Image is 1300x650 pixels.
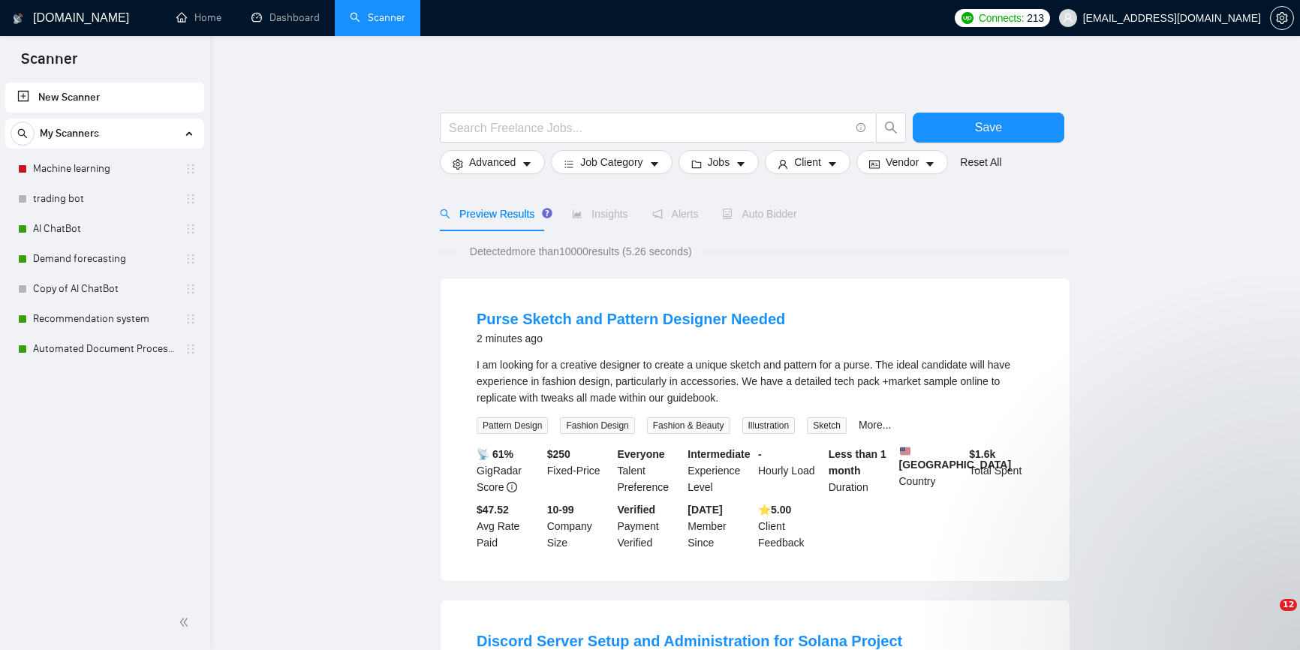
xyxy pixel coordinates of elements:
[17,83,192,113] a: New Scanner
[856,123,866,133] span: info-circle
[856,150,948,174] button: idcardVendorcaret-down
[551,150,672,174] button: barsJob Categorycaret-down
[477,417,548,434] span: Pattern Design
[1280,599,1297,611] span: 12
[33,304,176,334] a: Recommendation system
[522,158,532,170] span: caret-down
[185,313,197,325] span: holder
[652,209,663,219] span: notification
[896,446,967,495] div: Country
[960,154,1001,170] a: Reset All
[1063,13,1073,23] span: user
[453,158,463,170] span: setting
[507,482,517,492] span: info-circle
[11,122,35,146] button: search
[708,154,730,170] span: Jobs
[185,163,197,175] span: holder
[33,184,176,214] a: trading bot
[185,343,197,355] span: holder
[477,633,902,649] a: Discord Server Setup and Administration for Solana Project
[685,446,755,495] div: Experience Level
[925,158,935,170] span: caret-down
[580,154,642,170] span: Job Category
[547,504,574,516] b: 10-99
[1270,12,1294,24] a: setting
[615,446,685,495] div: Talent Preference
[899,446,1012,471] b: [GEOGRAPHIC_DATA]
[794,154,821,170] span: Client
[33,244,176,274] a: Demand forecasting
[969,448,995,460] b: $ 1.6k
[966,446,1037,495] div: Total Spent
[176,11,221,24] a: homeHome
[572,208,627,220] span: Insights
[540,206,554,220] div: Tooltip anchor
[877,121,905,134] span: search
[736,158,746,170] span: caret-down
[1027,10,1043,26] span: 213
[33,214,176,244] a: AI ChatBot
[647,417,730,434] span: Fashion & Beauty
[826,446,896,495] div: Duration
[449,119,850,137] input: Search Freelance Jobs...
[477,330,785,348] div: 2 minutes ago
[685,501,755,551] div: Member Since
[688,504,722,516] b: [DATE]
[185,283,197,295] span: holder
[544,501,615,551] div: Company Size
[886,154,919,170] span: Vendor
[477,311,785,327] a: Purse Sketch and Pattern Designer Needed
[40,119,99,149] span: My Scanners
[1270,6,1294,30] button: setting
[615,501,685,551] div: Payment Verified
[722,208,796,220] span: Auto Bidder
[1249,599,1285,635] iframe: Intercom live chat
[547,448,570,460] b: $ 250
[33,274,176,304] a: Copy of AI ChatBot
[869,158,880,170] span: idcard
[440,209,450,219] span: search
[1271,12,1293,24] span: setting
[900,446,910,456] img: 🇺🇸
[758,504,791,516] b: ⭐️ 5.00
[778,158,788,170] span: user
[33,154,176,184] a: Machine learning
[829,448,886,477] b: Less than 1 month
[544,446,615,495] div: Fixed-Price
[9,48,89,80] span: Scanner
[440,150,545,174] button: settingAdvancedcaret-down
[859,419,892,431] a: More...
[477,448,513,460] b: 📡 61%
[876,113,906,143] button: search
[691,158,702,170] span: folder
[185,223,197,235] span: holder
[477,357,1034,406] div: I am looking for a creative designer to create a unique sketch and pattern for a purse. The ideal...
[474,501,544,551] div: Avg Rate Paid
[649,158,660,170] span: caret-down
[755,501,826,551] div: Client Feedback
[185,193,197,205] span: holder
[440,208,548,220] span: Preview Results
[564,158,574,170] span: bars
[11,128,34,139] span: search
[679,150,760,174] button: folderJobscaret-down
[5,83,204,113] li: New Scanner
[765,150,850,174] button: userClientcaret-down
[33,334,176,364] a: Automated Document Processing
[652,208,699,220] span: Alerts
[5,119,204,364] li: My Scanners
[975,118,1002,137] span: Save
[755,446,826,495] div: Hourly Load
[618,448,665,460] b: Everyone
[572,209,582,219] span: area-chart
[13,7,23,31] img: logo
[185,253,197,265] span: holder
[350,11,405,24] a: searchScanner
[179,615,194,630] span: double-left
[722,209,733,219] span: robot
[827,158,838,170] span: caret-down
[913,113,1064,143] button: Save
[961,12,973,24] img: upwork-logo.png
[618,504,656,516] b: Verified
[474,446,544,495] div: GigRadar Score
